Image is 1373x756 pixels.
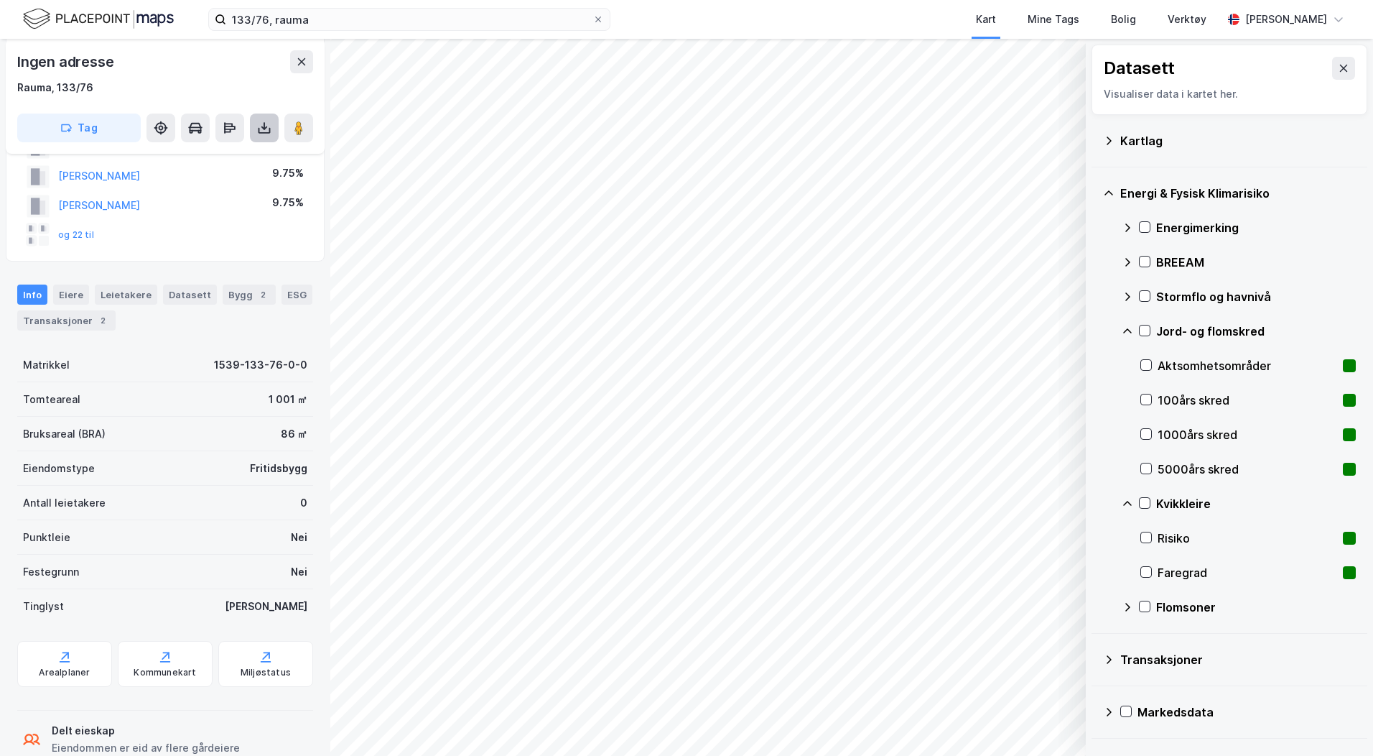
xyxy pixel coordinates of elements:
div: 9.75% [272,194,304,211]
div: Nei [291,563,307,581]
div: Nei [291,529,307,546]
div: Energimerking [1156,219,1356,236]
img: logo.f888ab2527a4732fd821a326f86c7f29.svg [23,6,174,32]
div: 1539-133-76-0-0 [214,356,307,374]
div: Flomsoner [1156,599,1356,616]
div: Mine Tags [1028,11,1079,28]
div: Matrikkel [23,356,70,374]
div: 2 [256,287,270,302]
div: Visualiser data i kartet her. [1104,86,1355,103]
div: Fritidsbygg [250,460,307,477]
button: Tag [17,114,141,142]
div: Festegrunn [23,563,79,581]
div: 5000års skred [1158,461,1337,478]
div: Ingen adresse [17,50,116,73]
div: Eiendomstype [23,460,95,477]
div: 9.75% [272,165,304,182]
div: 1000års skred [1158,426,1337,443]
div: Verktøy [1168,11,1206,28]
div: ESG [281,285,312,305]
div: Kommunekart [134,667,196,678]
div: Arealplaner [39,667,90,678]
iframe: Chat Widget [1301,687,1373,756]
div: Tinglyst [23,598,64,615]
div: Tomteareal [23,391,80,408]
div: Jord- og flomskred [1156,323,1356,340]
div: 1 001 ㎡ [269,391,307,408]
div: Transaksjoner [1120,651,1356,668]
div: Delt eieskap [52,722,240,739]
div: Kontrollprogram for chat [1301,687,1373,756]
input: Søk på adresse, matrikkel, gårdeiere, leietakere eller personer [226,9,592,30]
div: Bolig [1111,11,1136,28]
div: Aktsomhetsområder [1158,357,1337,374]
div: Bygg [223,285,276,305]
div: Bruksareal (BRA) [23,425,106,443]
div: 2 [96,313,110,328]
div: Kartlag [1120,132,1356,149]
div: 86 ㎡ [281,425,307,443]
div: Markedsdata [1137,704,1356,721]
div: Risiko [1158,530,1337,547]
div: Info [17,285,47,305]
div: Kart [976,11,996,28]
div: [PERSON_NAME] [225,598,307,615]
div: Kvikkleire [1156,495,1356,512]
div: BREEAM [1156,254,1356,271]
div: Energi & Fysisk Klimarisiko [1120,185,1356,202]
div: 0 [300,494,307,512]
div: Eiere [53,285,89,305]
div: Datasett [1104,57,1175,80]
div: Punktleie [23,529,70,546]
div: [PERSON_NAME] [1245,11,1327,28]
div: Faregrad [1158,564,1337,581]
div: Antall leietakere [23,494,106,512]
div: 100års skred [1158,392,1337,409]
div: Stormflo og havnivå [1156,288,1356,305]
div: Datasett [163,285,217,305]
div: Miljøstatus [241,667,291,678]
div: Transaksjoner [17,310,116,331]
div: Leietakere [95,285,157,305]
div: Rauma, 133/76 [17,79,93,96]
